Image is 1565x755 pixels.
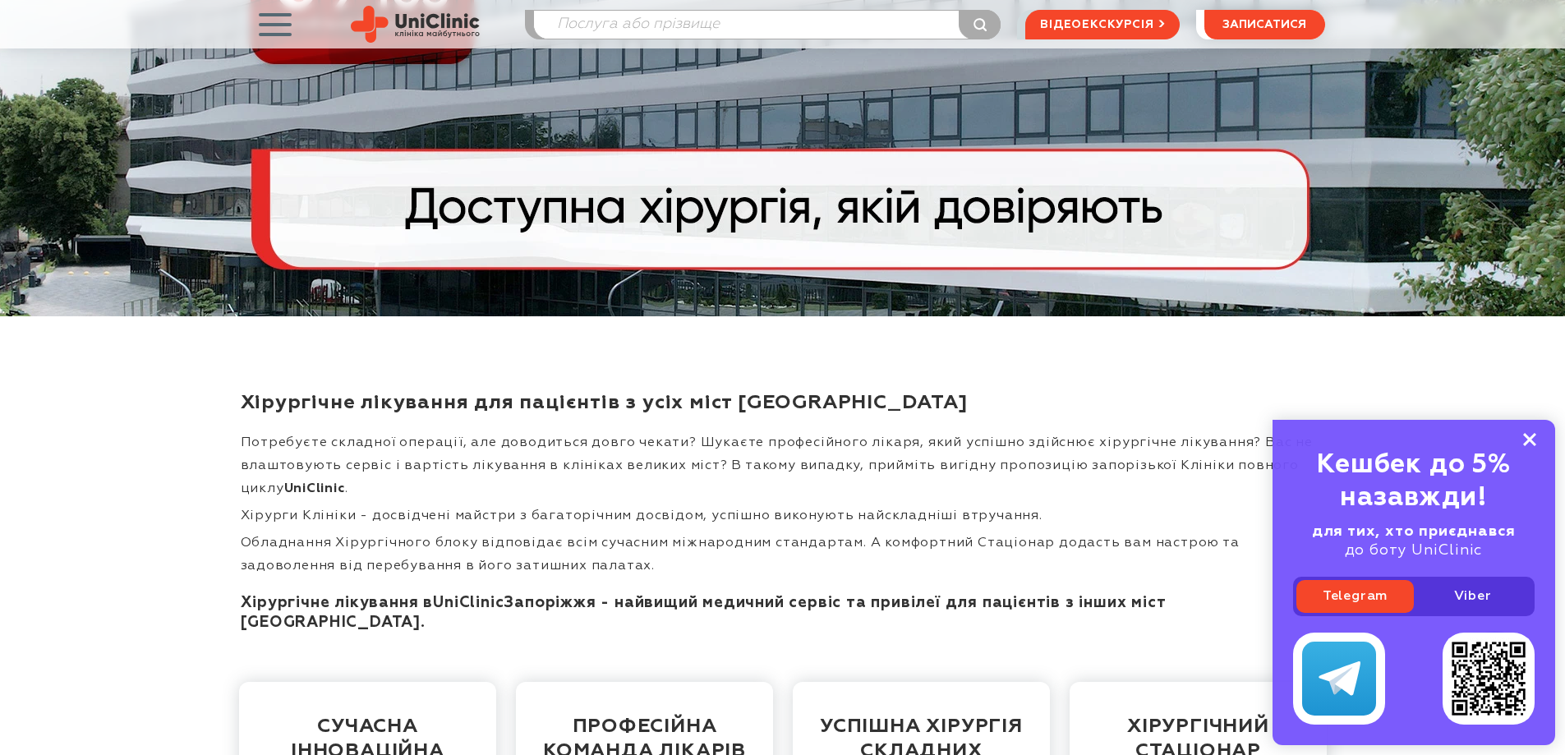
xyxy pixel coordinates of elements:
[351,6,480,43] img: Uniclinic
[241,593,1325,633] h3: Хірургічне лікування в Запоріжжя - найвищий медичний сервіс та привілеї для пацієнтів з інших міс...
[1312,524,1516,539] b: для тих, хто приєднався
[1414,580,1531,613] a: Viber
[1025,10,1179,39] a: відеоекскурсія
[241,504,1325,527] p: Хірурги Клініки - досвідчені майстри з багаторічним досвідом, успішно виконують найскладніші втру...
[1293,523,1535,560] div: до боту UniClinic
[1222,19,1306,30] span: записатися
[241,431,1325,500] p: Потребуєте складної операції, але доводиться довго чекати? Шукаєте професійного лікаря, який успі...
[534,11,1001,39] input: Послуга або прізвище
[241,390,1325,415] h1: Хірургічне лікування для пацієнтів з усіх міст [GEOGRAPHIC_DATA]
[433,595,504,610] strong: UniClinic
[1293,449,1535,514] div: Кешбек до 5% назавжди!
[241,532,1325,578] p: Обладнання Хірургічного блоку відповідає всім сучасним міжнародним стандартам. А комфортний Стаці...
[1040,11,1153,39] span: відеоекскурсія
[1204,10,1325,39] button: записатися
[284,482,345,495] strong: UniClinic
[1296,580,1414,613] a: Telegram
